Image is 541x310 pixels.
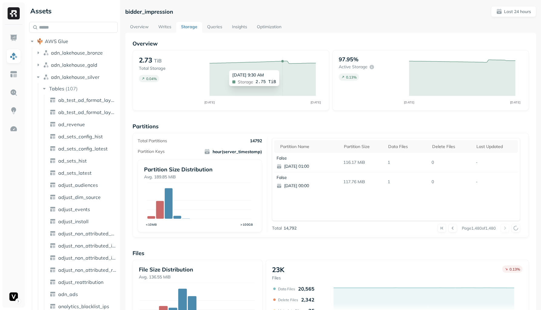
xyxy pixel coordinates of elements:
[58,291,78,297] span: adn_ads
[339,56,358,63] p: 97.95%
[227,22,252,33] a: Insights
[47,95,119,105] a: ab_test_ad_format_layout_config_hist
[58,170,92,176] span: ad_sets_latest
[278,298,298,302] p: Delete Files
[277,155,343,161] p: False
[139,56,152,64] p: 2.73
[476,144,515,150] div: Last updated
[339,64,368,70] p: Active storage
[47,217,119,226] a: adjust_install
[29,36,118,46] button: AWS Glue
[47,229,119,238] a: adjust_non_attributed_ad_revenue
[43,62,49,68] img: namespace
[58,267,116,273] span: adjust_non_attributed_reattribution
[47,277,119,287] a: adjust_reattribution
[341,177,385,187] p: 117.76 MiB
[429,157,473,168] p: 0
[341,157,385,168] p: 116.17 MiB
[50,109,56,115] img: table
[310,100,321,104] tspan: [DATE]
[47,289,119,299] a: adn_ads
[146,76,157,81] p: 0.04 %
[10,107,18,115] img: Insights
[47,253,119,263] a: adjust_non_attributed_install
[509,267,520,271] p: 0.13 %
[50,279,56,285] img: table
[50,206,56,212] img: table
[284,183,343,189] p: [DATE] 00:00
[58,194,101,200] span: adjust_dim_source
[138,149,165,154] p: Partition Keys
[139,66,203,71] p: Total Storage
[204,149,262,155] span: hour(server_timestamp)
[10,125,18,133] img: Optimization
[277,175,343,180] p: False
[284,225,297,231] p: 14,792
[35,72,118,82] button: adn_lakehouse_silver
[10,52,18,60] img: Assets
[404,100,414,104] tspan: [DATE]
[47,132,119,141] a: ad_sets_config_hist
[8,7,20,19] img: Ryft
[58,158,87,164] span: ad_sets_hist
[58,146,108,152] span: ad_sets_config_latest
[43,74,49,80] img: namespace
[278,287,295,291] p: Data Files
[144,174,255,180] p: Avg. 189.85 MiB
[58,133,103,140] span: ad_sets_config_hist
[385,177,429,187] p: 1
[50,121,56,127] img: table
[272,225,282,231] p: Total
[47,180,119,190] a: adjust_audiences
[50,218,56,224] img: table
[138,138,167,144] p: Total Partitions
[50,255,56,261] img: table
[473,157,518,168] p: -
[37,38,43,44] img: root
[252,22,286,33] a: Optimization
[298,286,314,292] p: 20,565
[50,231,56,237] img: table
[47,168,119,178] a: ad_sets_latest
[58,182,98,188] span: adjust_audiences
[432,144,470,150] div: Delete Files
[139,266,256,273] p: File Size Distribution
[47,107,119,117] a: ab_test_ad_format_layout_config_latest
[47,241,119,251] a: adjust_non_attributed_iap
[10,70,18,78] img: Asset Explorer
[50,291,56,297] img: table
[250,138,262,144] p: 14792
[510,100,520,104] tspan: [DATE]
[50,158,56,164] img: table
[50,267,56,273] img: table
[346,75,357,79] p: 0.13 %
[58,109,116,115] span: ab_test_ad_format_layout_config_latest
[47,204,119,214] a: adjust_events
[47,156,119,166] a: ad_sets_hist
[35,60,118,70] button: adn_lakehouse_gold
[241,223,253,227] tspan: >100GB
[125,22,153,33] a: Overview
[462,225,496,231] p: Page 1,480 of 1,480
[280,144,338,150] div: Partition name
[47,192,119,202] a: adjust_dim_source
[139,274,256,280] p: Avg. 136.55 MiB
[146,223,157,227] tspan: <10MB
[10,34,18,42] img: Dashboard
[58,279,103,285] span: adjust_reattribution
[133,250,529,257] p: Files
[50,133,56,140] img: table
[154,57,162,64] p: TiB
[58,255,116,261] span: adjust_non_attributed_install
[51,74,99,80] span: adn_lakehouse_silver
[491,6,536,17] button: Last 24 hours
[58,231,116,237] span: adjust_non_attributed_ad_revenue
[344,144,382,150] div: Partition size
[153,22,176,33] a: Writes
[204,100,215,104] tspan: [DATE]
[35,48,118,58] button: adn_lakehouse_bronze
[272,265,284,274] p: 23K
[504,9,531,15] p: Last 24 hours
[58,121,85,127] span: ad_revenue
[45,38,68,44] span: AWS Glue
